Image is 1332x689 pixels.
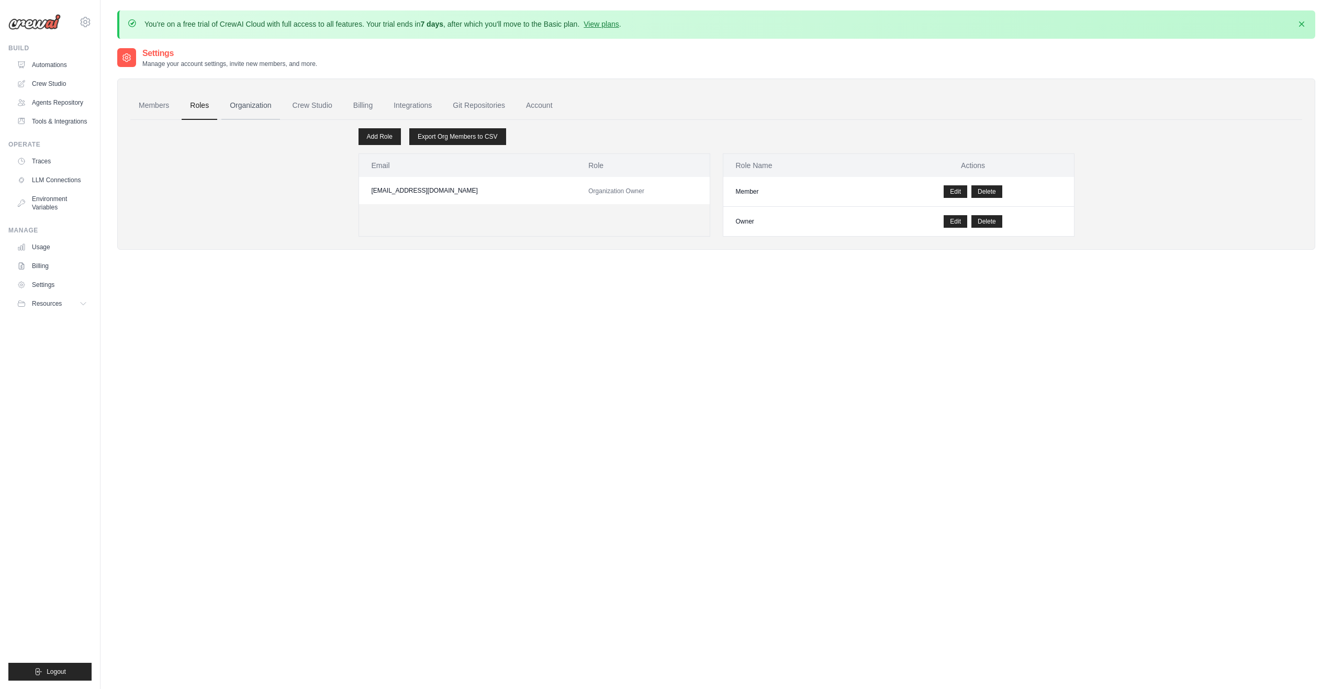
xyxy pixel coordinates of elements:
div: Build [8,44,92,52]
a: Account [518,92,561,120]
a: Edit [944,215,967,228]
span: Resources [32,299,62,308]
a: Roles [182,92,217,120]
a: Traces [13,153,92,170]
a: Tools & Integrations [13,113,92,130]
a: Environment Variables [13,191,92,216]
span: Organization Owner [588,187,644,195]
a: Billing [345,92,381,120]
div: Manage [8,226,92,235]
a: Automations [13,57,92,73]
a: Add Role [359,128,401,145]
a: Integrations [385,92,440,120]
a: Git Repositories [444,92,513,120]
button: Logout [8,663,92,681]
th: Email [359,154,576,177]
div: Operate [8,140,92,149]
img: Logo [8,14,61,30]
button: Resources [13,295,92,312]
th: Actions [872,154,1074,177]
a: Agents Repository [13,94,92,111]
a: Organization [221,92,279,120]
h2: Settings [142,47,317,60]
a: Crew Studio [13,75,92,92]
button: Delete [971,215,1002,228]
strong: 7 days [420,20,443,28]
th: Role [576,154,709,177]
td: Owner [723,207,872,237]
a: Billing [13,258,92,274]
a: Export Org Members to CSV [409,128,506,145]
a: Crew Studio [284,92,341,120]
a: Members [130,92,177,120]
a: View plans [584,20,619,28]
td: [EMAIL_ADDRESS][DOMAIN_NAME] [359,177,576,204]
td: Member [723,177,872,207]
p: Manage your account settings, invite new members, and more. [142,60,317,68]
th: Role Name [723,154,872,177]
button: Delete [971,185,1002,198]
a: Settings [13,276,92,293]
span: Logout [47,668,66,676]
a: Usage [13,239,92,255]
p: You're on a free trial of CrewAI Cloud with full access to all features. Your trial ends in , aft... [144,19,621,29]
a: LLM Connections [13,172,92,188]
a: Edit [944,185,967,198]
